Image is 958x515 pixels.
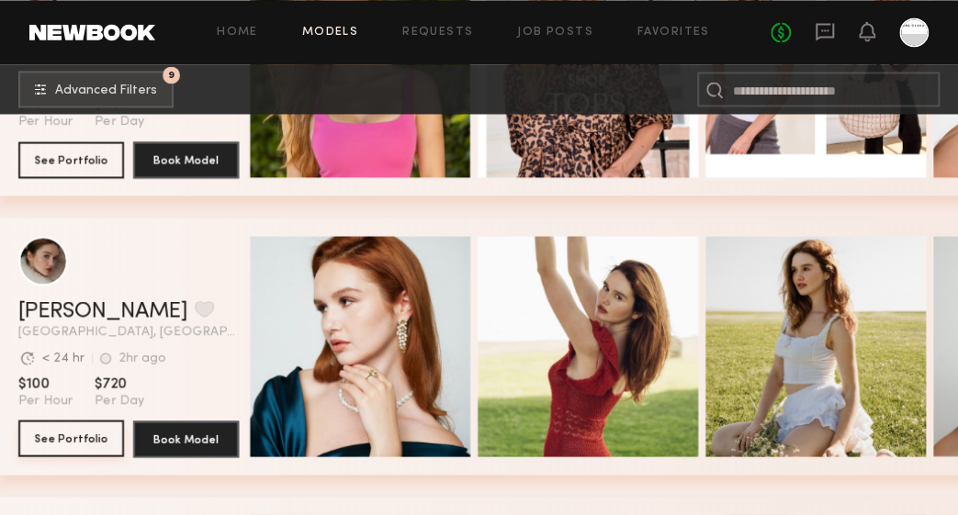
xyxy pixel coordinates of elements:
button: See Portfolio [18,420,124,456]
span: Per Hour [18,114,73,130]
a: Requests [402,27,473,39]
a: Favorites [637,27,710,39]
span: Per Day [95,393,144,409]
a: Models [302,27,358,39]
span: Per Day [95,114,144,130]
a: Home [217,27,258,39]
button: Book Model [133,420,239,457]
div: 2hr ago [118,352,166,364]
span: [GEOGRAPHIC_DATA], [GEOGRAPHIC_DATA] [18,326,239,339]
a: Job Posts [517,27,593,39]
span: Advanced Filters [55,84,157,97]
button: 9Advanced Filters [18,71,174,107]
div: < 24 hr [41,352,85,364]
span: 9 [168,71,175,79]
button: See Portfolio [18,141,124,178]
span: Per Hour [18,393,73,409]
a: See Portfolio [18,420,124,457]
span: $720 [95,375,144,393]
button: Book Model [133,141,239,178]
a: [PERSON_NAME] [18,300,187,322]
span: $100 [18,375,73,393]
